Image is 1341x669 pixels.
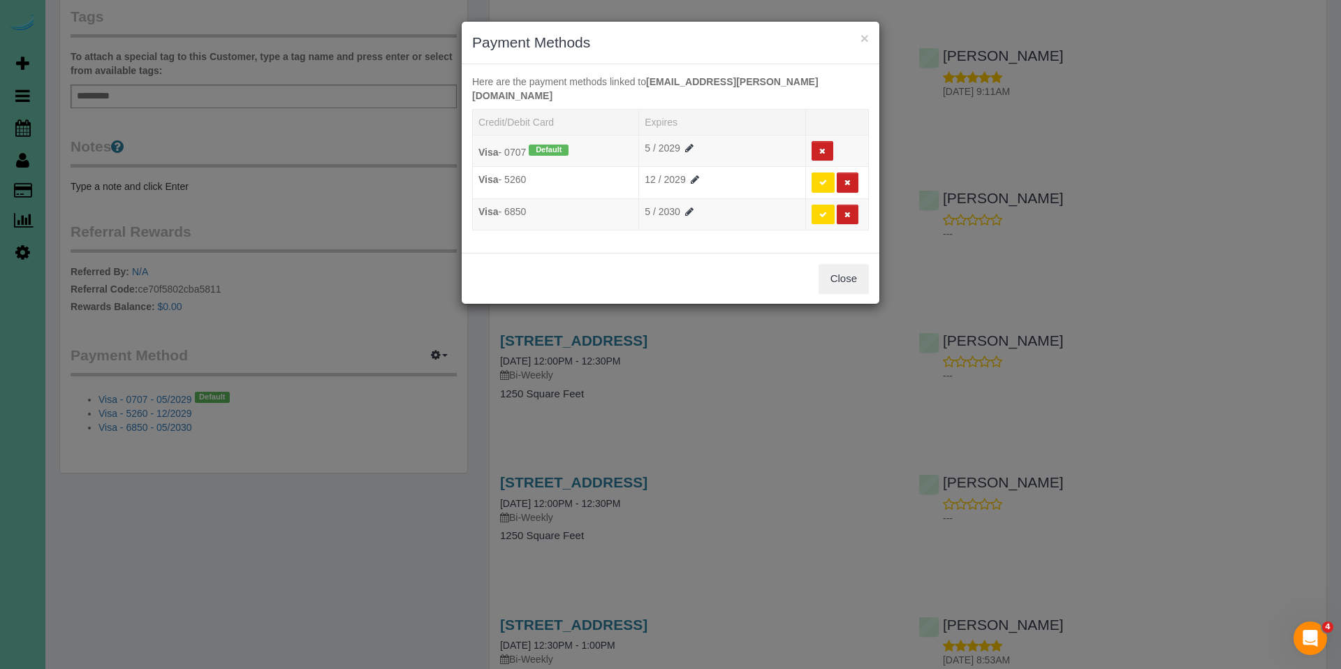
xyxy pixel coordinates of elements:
th: Credit/Debit Card [473,109,639,135]
td: Credit/Debit Card [473,135,639,167]
td: Expired [639,135,805,167]
span: 5 / 2029 [645,142,696,154]
td: Credit/Debit Card [473,167,639,199]
strong: Visa [478,174,499,185]
td: Credit/Debit Card [473,198,639,230]
p: Here are the payment methods linked to [472,75,869,103]
td: Expired [639,198,805,230]
iframe: Intercom live chat [1294,622,1327,655]
span: 4 [1322,622,1333,633]
button: Close [819,264,869,293]
span: 12 / 2029 [645,174,701,185]
h3: Payment Methods [472,32,869,53]
sui-modal: Payment Methods [462,22,879,304]
strong: Visa [478,206,499,217]
span: Default [529,145,569,156]
td: Expired [639,167,805,199]
th: Expires [639,109,805,135]
strong: Visa [478,147,499,158]
span: 5 / 2030 [645,206,696,217]
button: × [860,31,869,45]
